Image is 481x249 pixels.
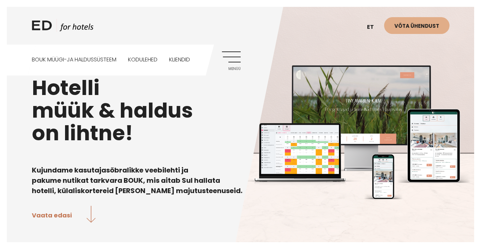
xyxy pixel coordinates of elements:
a: BOUK MÜÜGI-JA HALDUSSÜSTEEM [32,45,116,75]
a: Vaata edasi [32,206,96,224]
a: et [364,19,384,36]
a: ED HOTELS [32,19,93,36]
h1: Hotelli müük & haldus on lihtne! [32,76,450,144]
a: Menüü [222,51,241,70]
a: Kliendid [169,45,190,75]
span: Menüü [222,67,241,71]
a: Kodulehed [128,45,157,75]
a: Võta ühendust [384,17,450,34]
b: Kujundame kasutajasõbralikke veebilehti ja pakume nutikat tarkvara BOUK, mis aitab Sul hallata ho... [32,165,242,195]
